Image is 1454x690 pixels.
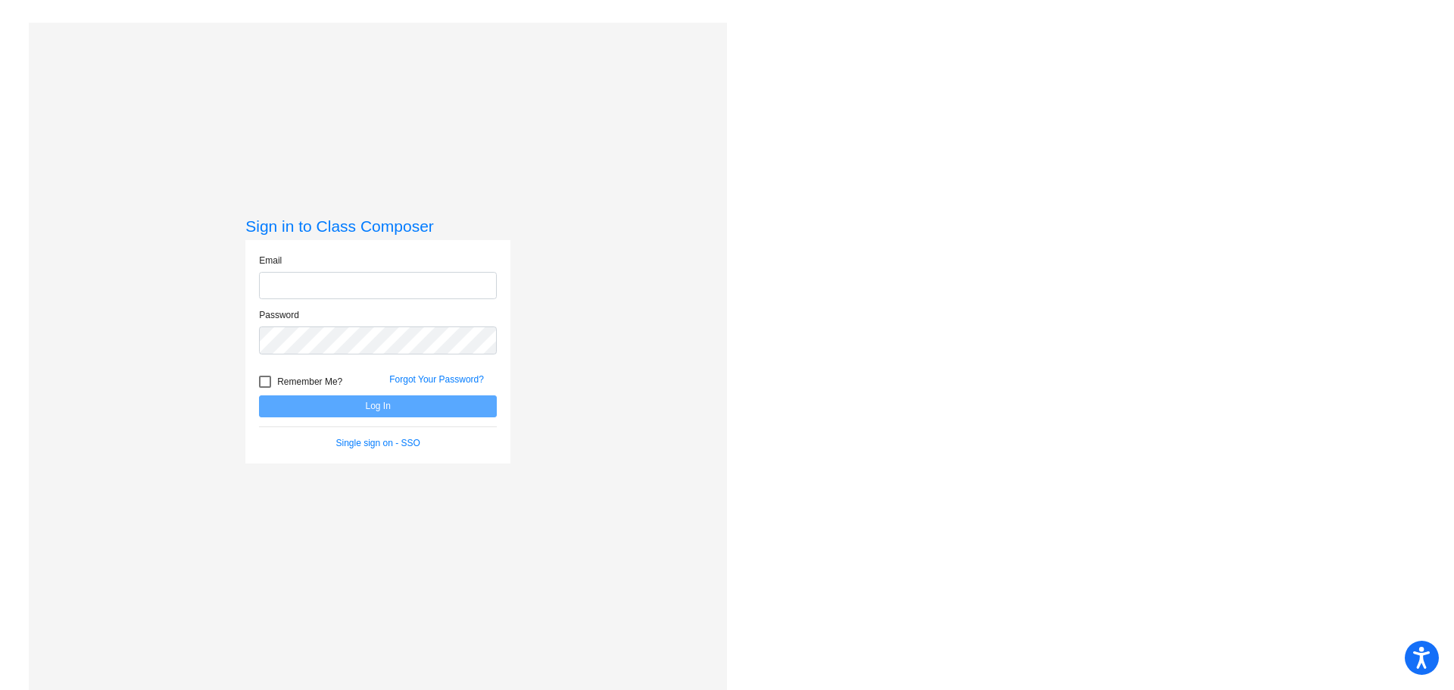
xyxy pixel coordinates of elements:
[259,395,497,417] button: Log In
[259,254,282,267] label: Email
[245,217,510,236] h3: Sign in to Class Composer
[389,374,484,385] a: Forgot Your Password?
[336,438,420,448] a: Single sign on - SSO
[259,308,299,322] label: Password
[277,373,342,391] span: Remember Me?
